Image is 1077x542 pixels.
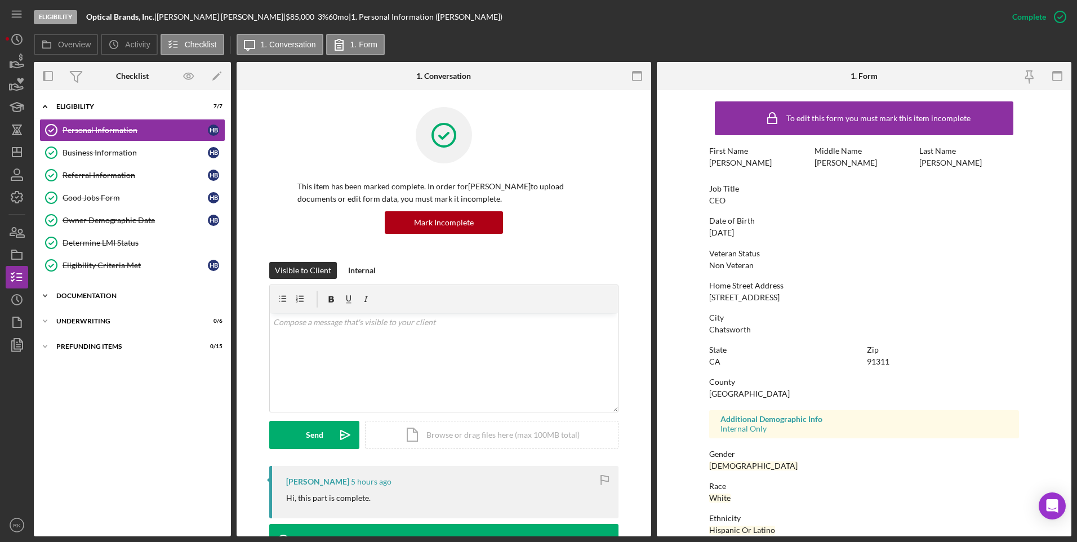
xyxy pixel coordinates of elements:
div: H B [208,192,219,203]
span: $85,000 [286,12,314,21]
button: Activity [101,34,157,55]
button: Complete [1001,6,1071,28]
div: 1. Form [851,72,878,81]
label: Overview [58,40,91,49]
div: Eligibility Criteria Met [63,261,208,270]
div: Internal Only [720,424,1008,433]
time: 2025-09-03 18:15 [351,477,391,486]
a: Good Jobs FormHB [39,186,225,209]
button: Overview [34,34,98,55]
div: White [709,494,731,503]
text: RK [13,522,21,528]
div: | 1. Personal Information ([PERSON_NAME]) [349,12,502,21]
div: State [709,345,861,354]
div: Last Name [919,146,1019,156]
div: Date of Birth [709,216,1019,225]
div: Veteran Status [709,249,1019,258]
div: Visible to Client [275,262,331,279]
div: Eligibility [56,103,194,110]
div: Additional Demographic Info [720,415,1008,424]
div: Hispanic Or Latino [709,526,775,535]
button: 1. Form [326,34,385,55]
div: Race [709,482,1019,491]
div: CEO [709,196,726,205]
div: [PERSON_NAME] [PERSON_NAME] | [157,12,286,21]
a: Personal InformationHB [39,119,225,141]
label: 1. Form [350,40,377,49]
div: Home Street Address [709,281,1019,290]
div: [PERSON_NAME] [919,158,982,167]
div: 1. Conversation [416,72,471,81]
div: [PERSON_NAME] [286,477,349,486]
div: City [709,313,1019,322]
button: Checklist [161,34,224,55]
div: Determine LMI Status [63,238,225,247]
div: Chatsworth [709,325,751,334]
div: CA [709,357,720,366]
div: Underwriting [56,318,194,325]
div: Personal Information [63,126,208,135]
div: Middle Name [815,146,914,156]
div: [PERSON_NAME] [709,158,772,167]
label: Checklist [185,40,217,49]
div: [PERSON_NAME] [815,158,877,167]
p: This item has been marked complete. In order for [PERSON_NAME] to upload documents or edit form d... [297,180,590,206]
div: Complete [1012,6,1046,28]
div: Documentation [56,292,217,299]
div: Mark Incomplete [414,211,474,234]
div: Checklist [116,72,149,81]
div: [DEMOGRAPHIC_DATA] [709,461,798,470]
div: H B [208,260,219,271]
div: H B [208,125,219,136]
div: To edit this form you must mark this item incomplete [786,114,971,123]
div: Internal [348,262,376,279]
p: Hi, this part is complete. [286,492,371,504]
div: Owner Demographic Data [63,216,208,225]
div: Send [306,421,323,449]
div: Referral Information [63,171,208,180]
div: Open Intercom Messenger [1039,492,1066,519]
div: Job Title [709,184,1019,193]
div: [STREET_ADDRESS] [709,293,780,302]
div: H B [208,215,219,226]
div: Ethnicity [709,514,1019,523]
div: H B [208,147,219,158]
div: Good Jobs Form [63,193,208,202]
a: Business InformationHB [39,141,225,164]
label: Activity [125,40,150,49]
button: Mark Incomplete [385,211,503,234]
div: 7 / 7 [202,103,222,110]
a: Determine LMI Status [39,232,225,254]
div: 0 / 6 [202,318,222,325]
div: | [86,12,157,21]
div: H B [208,170,219,181]
div: [GEOGRAPHIC_DATA] [709,389,790,398]
div: 3 % [318,12,328,21]
div: [DATE] [709,228,734,237]
div: Zip [867,345,1019,354]
button: Visible to Client [269,262,337,279]
button: Send [269,421,359,449]
div: Gender [709,450,1019,459]
div: Business Information [63,148,208,157]
div: 0 / 15 [202,343,222,350]
div: Non Veteran [709,261,754,270]
div: First Name [709,146,809,156]
div: Eligibility [34,10,77,24]
button: 1. Conversation [237,34,323,55]
div: 60 mo [328,12,349,21]
button: RK [6,514,28,536]
a: Owner Demographic DataHB [39,209,225,232]
div: Prefunding Items [56,343,194,350]
button: Internal [342,262,381,279]
label: 1. Conversation [261,40,316,49]
b: Optical Brands, Inc. [86,12,154,21]
a: Eligibility Criteria MetHB [39,254,225,277]
div: County [709,377,1019,386]
div: 91311 [867,357,889,366]
a: Referral InformationHB [39,164,225,186]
